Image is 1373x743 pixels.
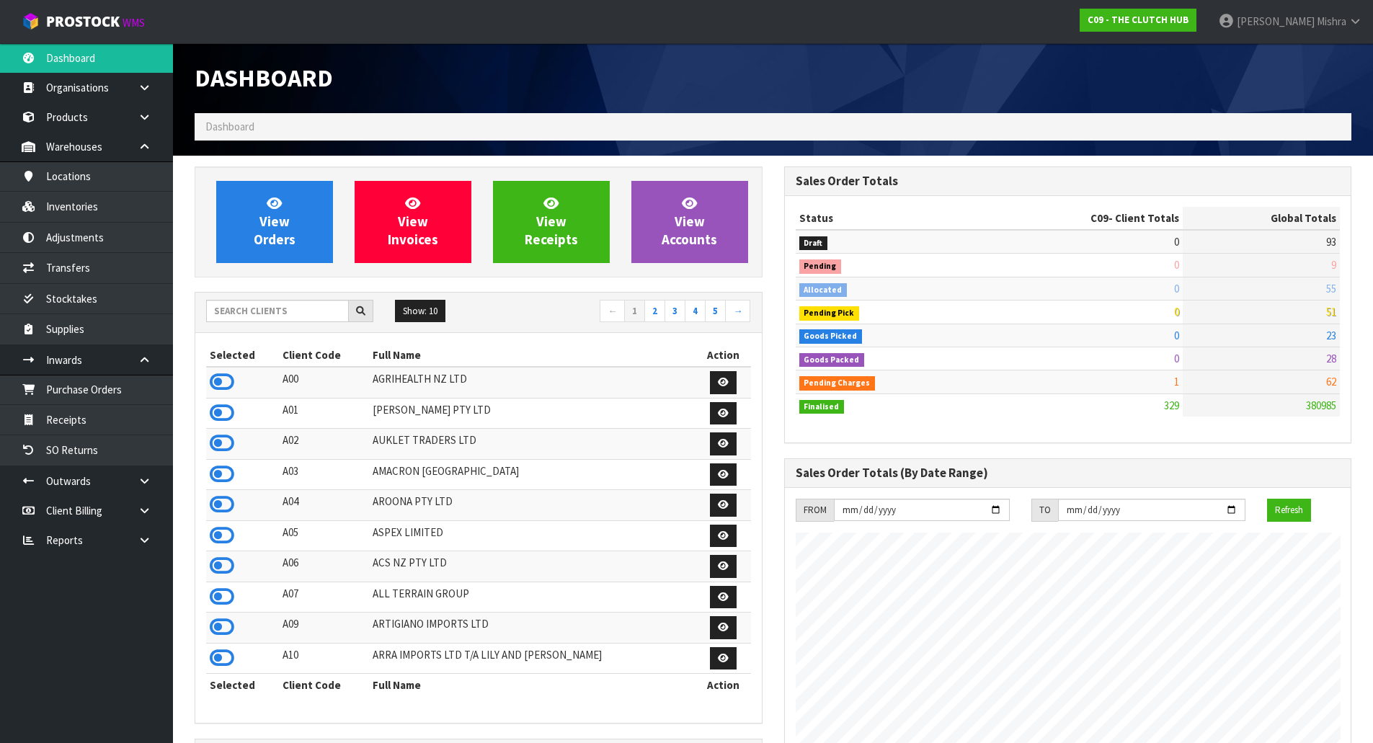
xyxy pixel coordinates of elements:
[279,398,370,429] td: A01
[799,259,842,274] span: Pending
[279,344,370,367] th: Client Code
[1174,258,1179,272] span: 0
[1326,329,1336,342] span: 23
[799,236,828,251] span: Draft
[799,376,876,391] span: Pending Charges
[662,195,717,249] span: View Accounts
[279,613,370,644] td: A09
[369,520,696,551] td: ASPEX LIMITED
[1090,211,1108,225] span: C09
[279,674,370,697] th: Client Code
[796,207,976,230] th: Status
[799,283,848,298] span: Allocated
[796,174,1341,188] h3: Sales Order Totals
[254,195,296,249] span: View Orders
[355,181,471,263] a: ViewInvoices
[705,300,726,323] a: 5
[1174,352,1179,365] span: 0
[525,195,578,249] span: View Receipts
[369,367,696,398] td: AGRIHEALTH NZ LTD
[1031,499,1058,522] div: TO
[206,674,279,697] th: Selected
[279,490,370,521] td: A04
[1331,258,1336,272] span: 9
[1326,282,1336,295] span: 55
[279,551,370,582] td: A06
[796,499,834,522] div: FROM
[799,306,860,321] span: Pending Pick
[279,643,370,674] td: A10
[631,181,748,263] a: ViewAccounts
[369,429,696,460] td: AUKLET TRADERS LTD
[644,300,665,323] a: 2
[205,120,254,133] span: Dashboard
[369,643,696,674] td: ARRA IMPORTS LTD T/A LILY AND [PERSON_NAME]
[279,367,370,398] td: A00
[195,63,333,93] span: Dashboard
[489,300,751,325] nav: Page navigation
[1267,499,1311,522] button: Refresh
[279,459,370,490] td: A03
[369,582,696,613] td: ALL TERRAIN GROUP
[1174,305,1179,319] span: 0
[1174,282,1179,295] span: 0
[725,300,750,323] a: →
[796,466,1341,480] h3: Sales Order Totals (By Date Range)
[1164,399,1179,412] span: 329
[1174,329,1179,342] span: 0
[369,490,696,521] td: AROONA PTY LTD
[369,344,696,367] th: Full Name
[1326,352,1336,365] span: 28
[799,400,845,414] span: Finalised
[22,12,40,30] img: cube-alt.png
[1174,375,1179,388] span: 1
[369,459,696,490] td: AMACRON [GEOGRAPHIC_DATA]
[1306,399,1336,412] span: 380985
[1326,375,1336,388] span: 62
[1080,9,1196,32] a: C09 - THE CLUTCH HUB
[624,300,645,323] a: 1
[1237,14,1315,28] span: [PERSON_NAME]
[493,181,610,263] a: ViewReceipts
[279,520,370,551] td: A05
[206,344,279,367] th: Selected
[1088,14,1188,26] strong: C09 - THE CLUTCH HUB
[1174,235,1179,249] span: 0
[799,353,865,368] span: Goods Packed
[369,674,696,697] th: Full Name
[696,674,751,697] th: Action
[1326,305,1336,319] span: 51
[206,300,349,322] input: Search clients
[395,300,445,323] button: Show: 10
[685,300,706,323] a: 4
[1183,207,1340,230] th: Global Totals
[46,12,120,31] span: ProStock
[1317,14,1346,28] span: Mishra
[279,429,370,460] td: A02
[369,613,696,644] td: ARTIGIANO IMPORTS LTD
[369,398,696,429] td: [PERSON_NAME] PTY LTD
[799,329,863,344] span: Goods Picked
[216,181,333,263] a: ViewOrders
[600,300,625,323] a: ←
[665,300,685,323] a: 3
[388,195,438,249] span: View Invoices
[1326,235,1336,249] span: 93
[696,344,751,367] th: Action
[123,16,145,30] small: WMS
[279,582,370,613] td: A07
[369,551,696,582] td: ACS NZ PTY LTD
[975,207,1183,230] th: - Client Totals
